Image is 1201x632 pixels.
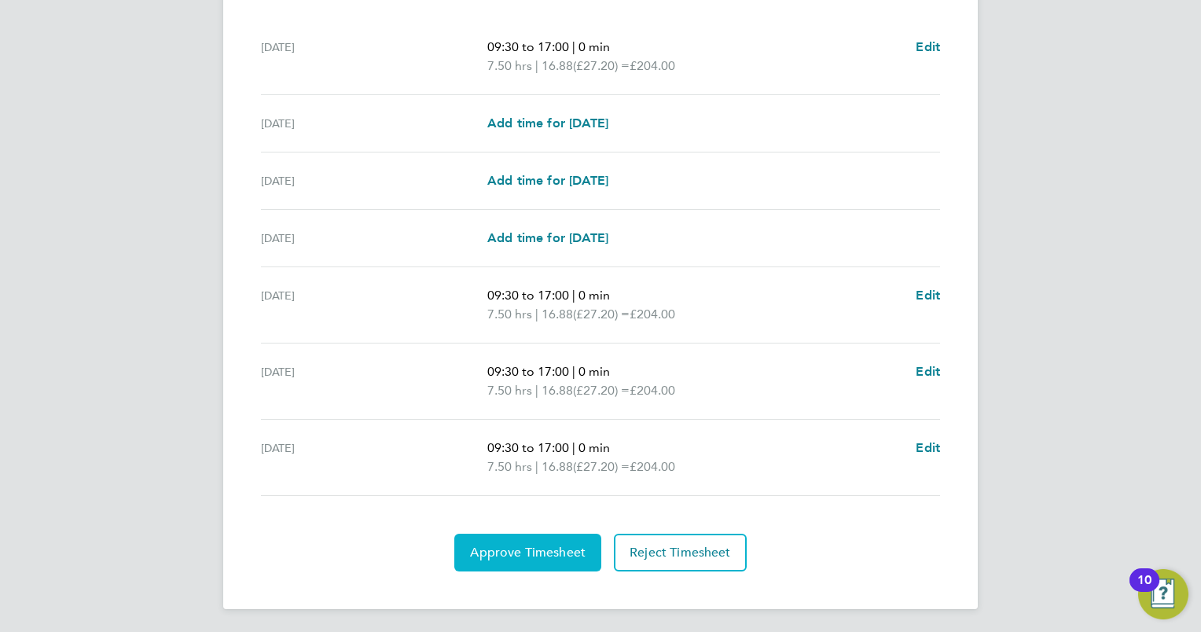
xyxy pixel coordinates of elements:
[573,383,630,398] span: (£27.20) =
[573,58,630,73] span: (£27.20) =
[630,383,675,398] span: £204.00
[578,440,610,455] span: 0 min
[261,38,487,75] div: [DATE]
[542,57,573,75] span: 16.88
[916,286,940,305] a: Edit
[261,171,487,190] div: [DATE]
[535,459,538,474] span: |
[261,439,487,476] div: [DATE]
[542,381,573,400] span: 16.88
[572,39,575,54] span: |
[573,307,630,322] span: (£27.20) =
[630,459,675,474] span: £204.00
[487,307,532,322] span: 7.50 hrs
[487,173,608,188] span: Add time for [DATE]
[630,58,675,73] span: £204.00
[916,39,940,54] span: Edit
[916,440,940,455] span: Edit
[261,114,487,133] div: [DATE]
[573,459,630,474] span: (£27.20) =
[487,39,569,54] span: 09:30 to 17:00
[916,364,940,379] span: Edit
[1137,580,1151,601] div: 10
[535,58,538,73] span: |
[572,364,575,379] span: |
[487,459,532,474] span: 7.50 hrs
[487,171,608,190] a: Add time for [DATE]
[916,362,940,381] a: Edit
[261,362,487,400] div: [DATE]
[487,114,608,133] a: Add time for [DATE]
[1138,569,1188,619] button: Open Resource Center, 10 new notifications
[487,58,532,73] span: 7.50 hrs
[614,534,747,571] button: Reject Timesheet
[487,288,569,303] span: 09:30 to 17:00
[572,288,575,303] span: |
[535,383,538,398] span: |
[630,545,731,560] span: Reject Timesheet
[916,288,940,303] span: Edit
[916,439,940,457] a: Edit
[487,229,608,248] a: Add time for [DATE]
[487,364,569,379] span: 09:30 to 17:00
[261,286,487,324] div: [DATE]
[261,229,487,248] div: [DATE]
[916,38,940,57] a: Edit
[542,305,573,324] span: 16.88
[487,230,608,245] span: Add time for [DATE]
[578,39,610,54] span: 0 min
[535,307,538,322] span: |
[630,307,675,322] span: £204.00
[454,534,601,571] button: Approve Timesheet
[542,457,573,476] span: 16.88
[487,383,532,398] span: 7.50 hrs
[578,364,610,379] span: 0 min
[578,288,610,303] span: 0 min
[572,440,575,455] span: |
[487,116,608,130] span: Add time for [DATE]
[487,440,569,455] span: 09:30 to 17:00
[470,545,586,560] span: Approve Timesheet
